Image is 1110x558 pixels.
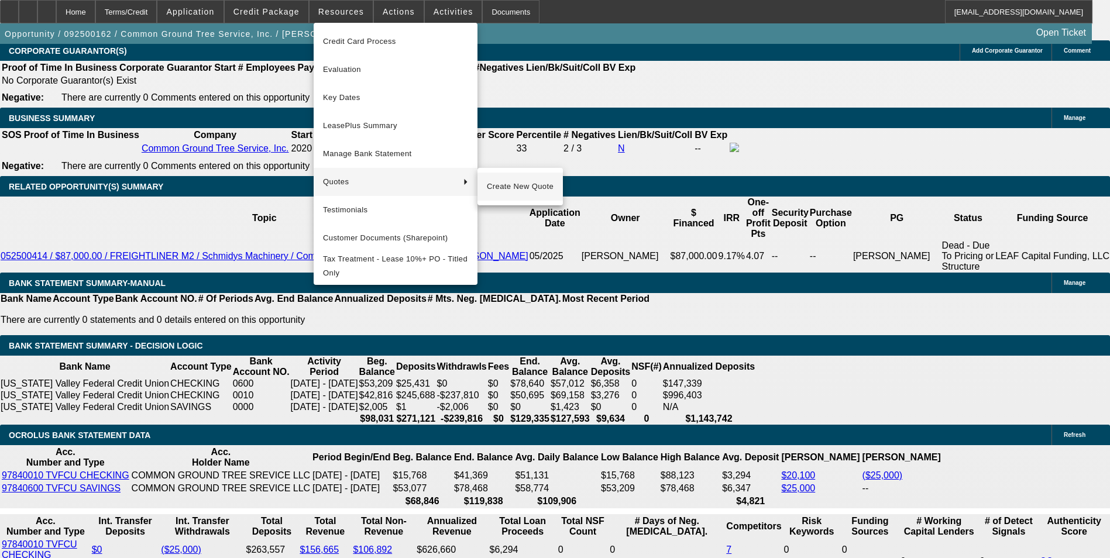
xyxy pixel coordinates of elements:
[323,203,468,217] span: Testimonials
[323,175,454,189] span: Quotes
[323,63,468,77] span: Evaluation
[323,35,468,49] span: Credit Card Process
[323,91,468,105] span: Key Dates
[323,147,468,161] span: Manage Bank Statement
[323,119,468,133] span: LeasePlus Summary
[323,231,468,245] span: Customer Documents (Sharepoint)
[487,180,554,194] span: Create New Quote
[323,252,468,280] span: Tax Treatment - Lease 10%+ PO - Titled Only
